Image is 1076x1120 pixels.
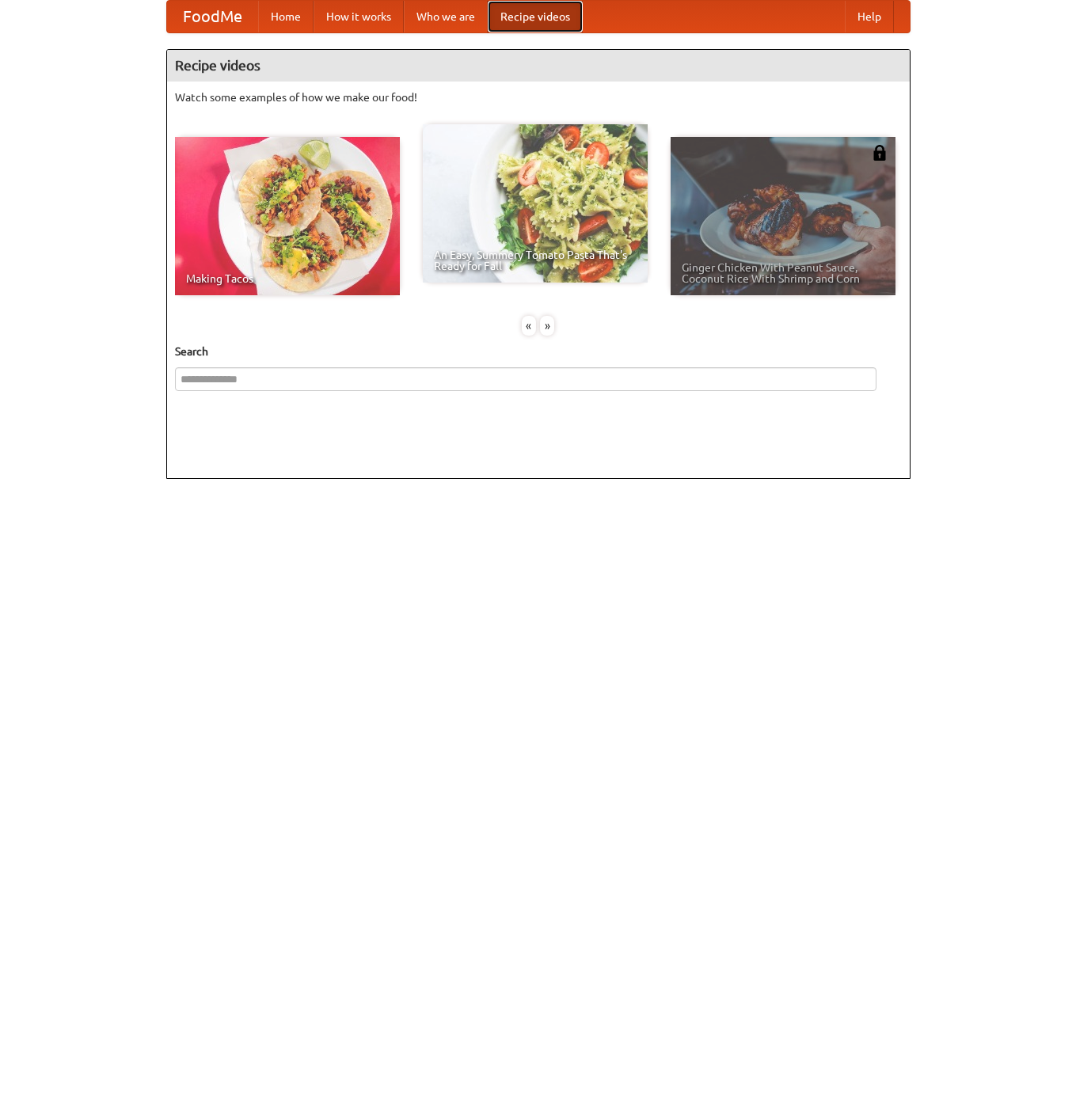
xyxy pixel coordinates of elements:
a: Help [845,1,894,32]
h5: Search [175,344,902,359]
a: Who we are [404,1,488,32]
span: An Easy, Summery Tomato Pasta That's Ready for Fall [434,249,637,271]
span: Making Tacos [186,273,389,284]
a: Home [258,1,314,32]
a: Recipe videos [488,1,583,32]
a: Making Tacos [175,137,400,295]
a: How it works [314,1,404,32]
p: Watch some examples of how we make our food! [175,89,902,105]
div: « [522,316,536,336]
div: » [540,316,554,336]
img: 483408.png [872,145,888,161]
a: An Easy, Summery Tomato Pasta That's Ready for Fall [423,124,648,283]
a: FoodMe [167,1,258,32]
h4: Recipe videos [167,50,910,82]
